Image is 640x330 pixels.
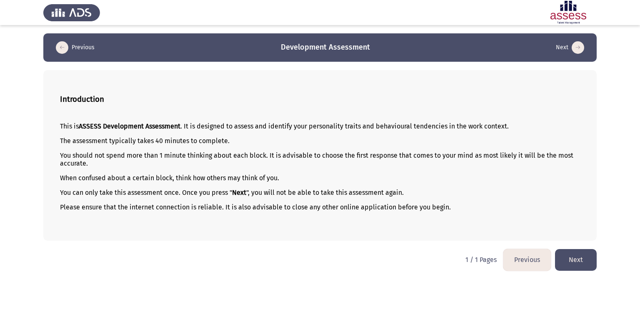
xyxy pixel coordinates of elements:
button: load next page [555,249,597,270]
button: load previous page [53,41,97,54]
h3: Development Assessment [281,42,370,53]
b: ASSESS Development Assessment [79,122,180,130]
p: Please ensure that the internet connection is reliable. It is also advisable to close any other o... [60,203,580,211]
b: Introduction [60,95,104,104]
p: 1 / 1 Pages [465,256,497,264]
p: You should not spend more than 1 minute thinking about each block. It is advisable to choose the ... [60,151,580,167]
img: Assessment logo of Development Assessment R1 (EN/AR) [540,1,597,24]
p: This is . It is designed to assess and identify your personality traits and behavioural tendencie... [60,122,580,130]
p: When confused about a certain block, think how others may think of you. [60,174,580,182]
p: You can only take this assessment once. Once you press " ", you will not be able to take this ass... [60,189,580,196]
b: Next [232,189,246,196]
img: Assess Talent Management logo [43,1,100,24]
button: load next page [553,41,587,54]
button: load previous page [503,249,551,270]
p: The assessment typically takes 40 minutes to complete. [60,137,580,145]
